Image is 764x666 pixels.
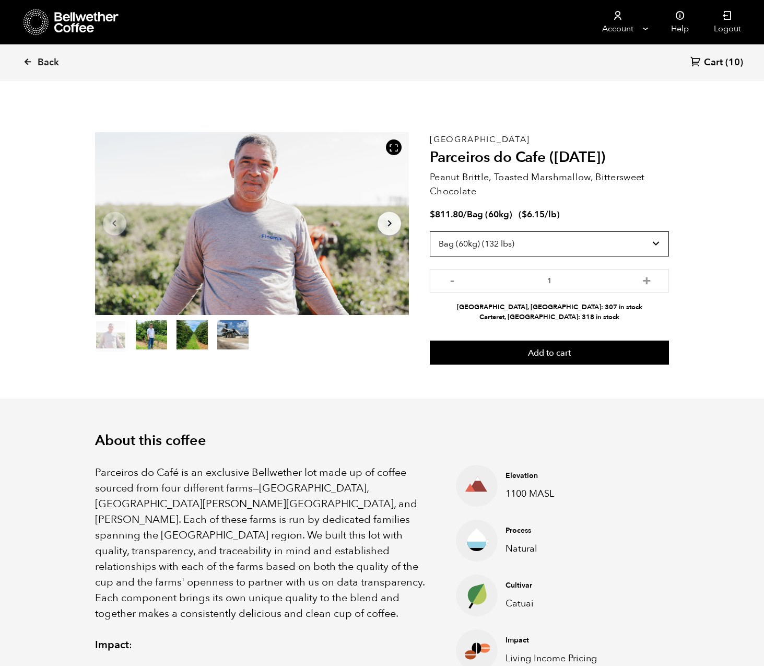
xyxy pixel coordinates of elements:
[430,302,669,312] li: [GEOGRAPHIC_DATA], [GEOGRAPHIC_DATA]: 307 in stock
[430,149,669,167] h2: Parceiros do Cafe ([DATE])
[430,170,669,198] p: Peanut Brittle, Toasted Marshmallow, Bittersweet Chocolate
[640,274,653,285] button: +
[506,542,605,556] p: Natural
[430,312,669,322] li: Carteret, [GEOGRAPHIC_DATA]: 318 in stock
[690,56,743,70] a: Cart (10)
[95,638,129,652] strong: Impact
[445,274,459,285] button: -
[463,208,467,220] span: /
[506,651,605,665] p: Living Income Pricing
[467,208,512,220] span: Bag (60kg)
[38,56,59,69] span: Back
[506,471,605,481] h4: Elevation
[545,208,557,220] span: /lb
[506,597,605,611] p: Catuai
[506,525,605,536] h4: Process
[506,487,605,501] p: 1100 MASL
[522,208,527,220] span: $
[522,208,545,220] bdi: 6.15
[95,433,669,449] h2: About this coffee
[506,635,605,646] h4: Impact
[704,56,723,69] span: Cart
[95,637,430,653] p: :
[430,341,669,365] button: Add to cart
[506,580,605,591] h4: Cultivar
[430,208,435,220] span: $
[519,208,560,220] span: ( )
[725,56,743,69] span: (10)
[430,208,463,220] bdi: 811.80
[95,465,430,622] p: Parceiros do Café is an exclusive Bellwether lot made up of coffee sourced from four different fa...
